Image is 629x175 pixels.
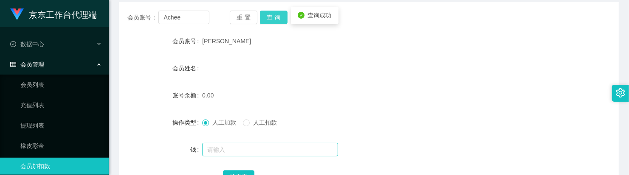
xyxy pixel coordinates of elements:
i: 图标：设置 [616,88,625,97]
img: logo.9652507e.png [10,8,24,20]
a: 充值列表 [20,97,102,114]
label: 账号余额 [172,92,202,99]
label: 会员姓名 [172,65,202,72]
i: 图标: 检查-圆圈-o [10,41,16,47]
i: 图标： 表格 [10,61,16,67]
button: 重置 [230,11,257,24]
font: 人工加款 [212,119,236,126]
font: 操作类型 [172,119,196,126]
a: 会员加扣款 [20,158,102,175]
font: 数据中心 [20,41,44,47]
font: 钱 [190,146,196,153]
font: 账号余额 [172,92,196,99]
a: 橡皮彩金 [20,137,102,154]
a: 提现列表 [20,117,102,134]
a: 会员列表 [20,76,102,93]
font: 查询成功 [308,12,332,19]
font: 会员账号： [127,14,157,21]
font: 会员管理 [20,61,44,68]
font: 会员账号 [172,38,196,44]
input: 请输入 [202,143,338,156]
label: 会员账号 [172,38,202,44]
font: 0.00 [202,92,214,99]
button: 查询 [260,11,288,24]
label: 操作类型 [172,119,202,126]
a: 京东工作台代理端 [10,10,97,17]
i: 图标：勾选圆圈 [298,12,305,19]
font: 会员姓名 [172,65,196,72]
font: 人工扣款 [253,119,277,126]
input: 会员账号 [158,11,209,24]
font: 京东工作台代理端 [29,10,97,19]
label: 钱 [190,146,202,153]
font: [PERSON_NAME] [202,38,251,44]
